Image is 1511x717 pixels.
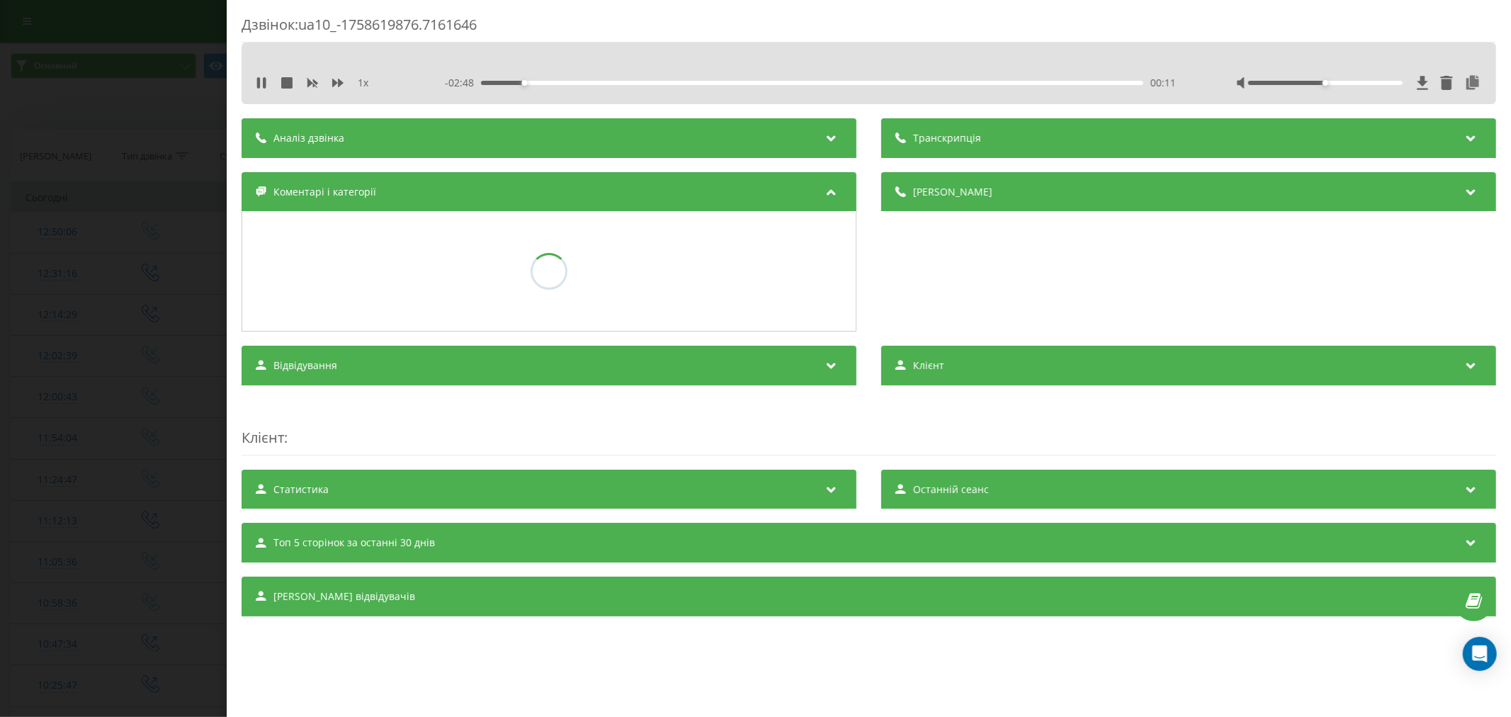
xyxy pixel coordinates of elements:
[273,589,415,604] span: [PERSON_NAME] відвідувачів
[273,185,376,199] span: Коментарі і категорії
[521,80,527,86] div: Accessibility label
[358,76,368,90] span: 1 x
[1323,80,1328,86] div: Accessibility label
[273,482,329,497] span: Статистика
[242,428,284,447] span: Клієнт
[273,358,337,373] span: Відвідування
[242,400,1496,456] div: :
[1463,637,1497,671] div: Open Intercom Messenger
[273,536,435,550] span: Топ 5 сторінок за останні 30 днів
[273,131,344,145] span: Аналіз дзвінка
[913,358,944,373] span: Клієнт
[913,131,981,145] span: Транскрипція
[445,76,481,90] span: - 02:48
[913,482,989,497] span: Останній сеанс
[1150,76,1176,90] span: 00:11
[913,185,992,199] span: [PERSON_NAME]
[242,15,1496,43] div: Дзвінок : ua10_-1758619876.7161646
